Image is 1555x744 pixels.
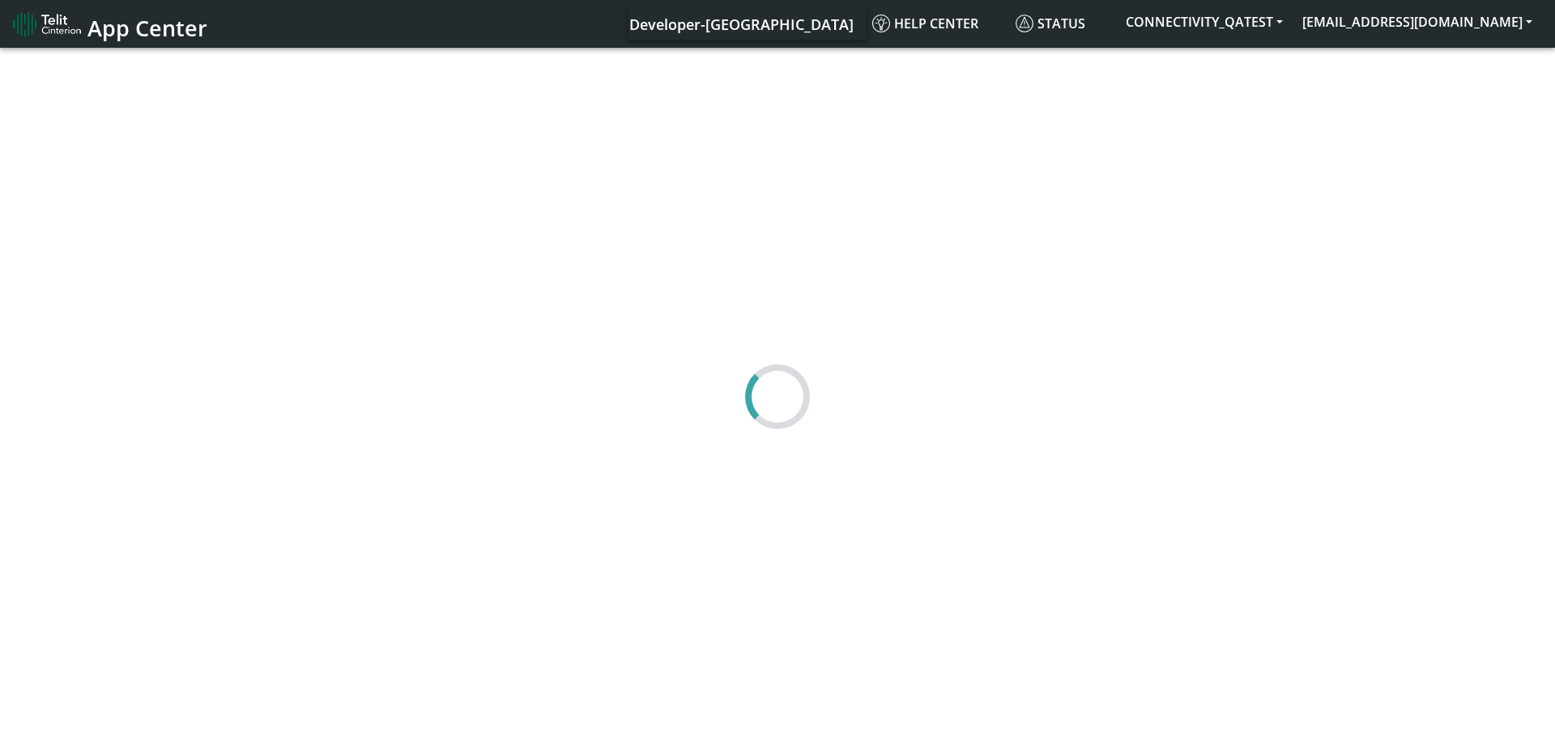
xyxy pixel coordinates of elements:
[1016,15,1085,32] span: Status
[629,15,854,34] span: Developer-[GEOGRAPHIC_DATA]
[866,7,1009,40] a: Help center
[1009,7,1116,40] a: Status
[87,13,207,43] span: App Center
[13,11,81,37] img: logo-telit-cinterion-gw-new.png
[628,7,853,40] a: Your current platform instance
[1016,15,1033,32] img: status.svg
[872,15,978,32] span: Help center
[872,15,890,32] img: knowledge.svg
[1116,7,1293,36] button: CONNECTIVITY_QATEST
[13,6,205,41] a: App Center
[1293,7,1542,36] button: [EMAIL_ADDRESS][DOMAIN_NAME]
